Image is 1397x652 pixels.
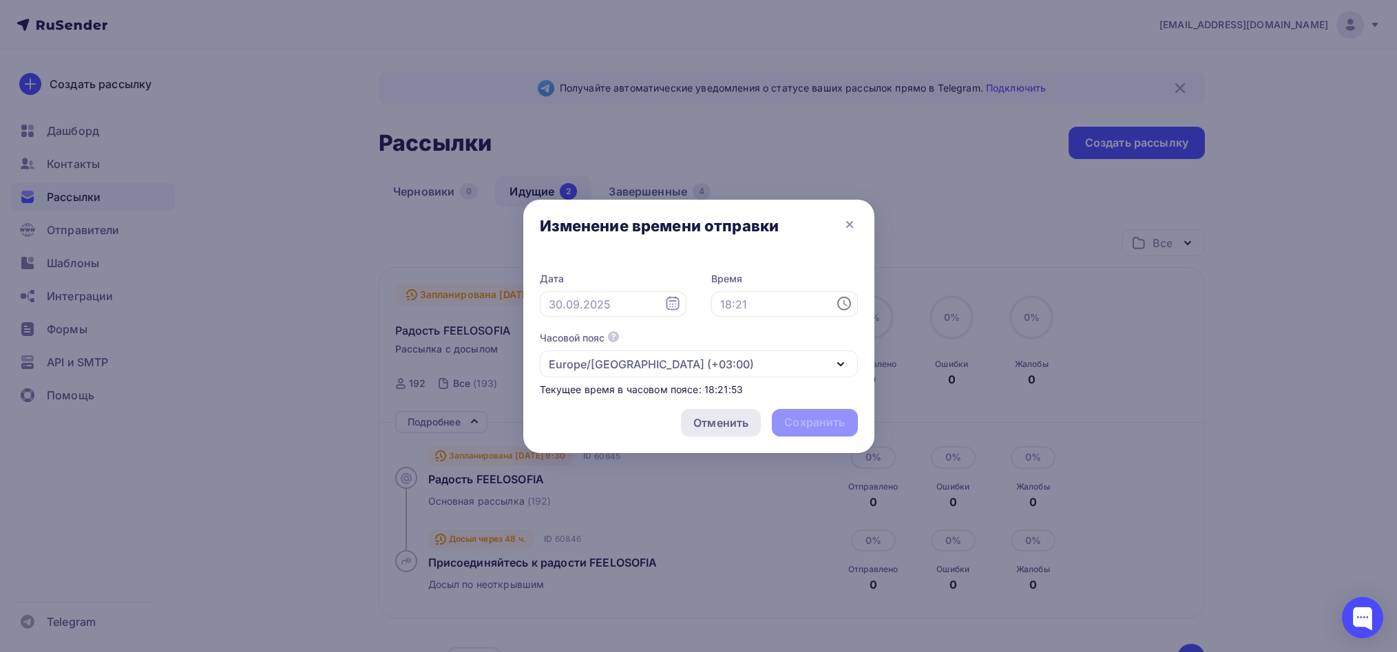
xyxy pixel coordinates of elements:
div: Europe/[GEOGRAPHIC_DATA] (+03:00) [549,356,754,372]
div: Текущее время в часовом поясе: 18:21:53 [540,383,858,397]
div: Отменить [693,414,748,431]
input: 18:21 [711,291,858,317]
label: Время [711,272,858,286]
button: Часовой пояс Europe/[GEOGRAPHIC_DATA] (+03:00) [540,331,858,377]
input: 30.09.2025 [540,291,686,317]
label: Дата [540,272,686,286]
div: Изменение времени отправки [540,216,779,235]
div: Часовой пояс [540,331,605,345]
